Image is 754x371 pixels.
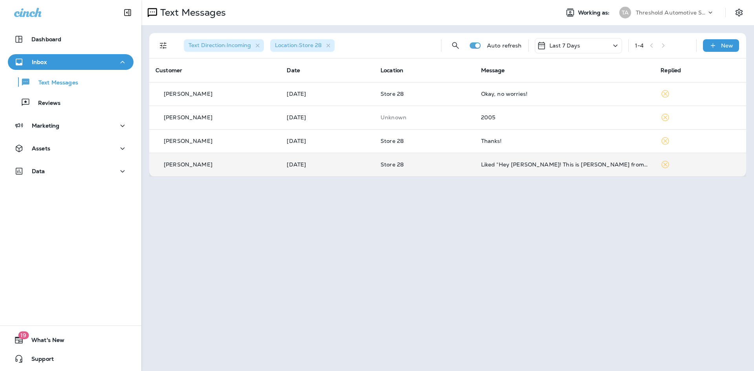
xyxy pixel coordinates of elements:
[32,59,47,65] p: Inbox
[481,138,648,144] div: Thanks!
[8,141,134,156] button: Assets
[549,42,580,49] p: Last 7 Days
[32,122,59,129] p: Marketing
[481,91,648,97] div: Okay, no worries!
[8,118,134,133] button: Marketing
[481,161,648,168] div: Liked “Hey Ricky! This is Danny from Grease Monkey. I'm just sending you a friendly reminder of y...
[8,31,134,47] button: Dashboard
[487,42,522,49] p: Auto refresh
[732,5,746,20] button: Settings
[8,163,134,179] button: Data
[481,114,648,121] div: 2005
[619,7,631,18] div: TA
[381,114,469,121] p: This customer does not have a last location and the phone number they messaged is not assigned to...
[578,9,611,16] span: Working as:
[8,74,134,90] button: Text Messages
[30,100,60,107] p: Reviews
[157,7,226,18] p: Text Messages
[32,168,45,174] p: Data
[164,114,212,121] p: [PERSON_NAME]
[18,331,29,339] span: 19
[636,9,706,16] p: Threshold Automotive Service dba Grease Monkey
[381,137,404,144] span: Store 28
[381,67,403,74] span: Location
[287,114,368,121] p: Aug 27, 2025 04:20 PM
[24,337,64,346] span: What's New
[184,39,264,52] div: Text Direction:Incoming
[635,42,644,49] div: 1 - 4
[287,67,300,74] span: Date
[31,36,61,42] p: Dashboard
[117,5,139,20] button: Collapse Sidebar
[381,161,404,168] span: Store 28
[188,42,251,49] span: Text Direction : Incoming
[270,39,335,52] div: Location:Store 28
[448,38,463,53] button: Search Messages
[156,67,182,74] span: Customer
[287,138,368,144] p: Aug 23, 2025 12:07 PM
[32,145,50,152] p: Assets
[8,54,134,70] button: Inbox
[661,67,681,74] span: Replied
[164,161,212,168] p: [PERSON_NAME]
[8,332,134,348] button: 19What's New
[164,138,212,144] p: [PERSON_NAME]
[24,356,54,365] span: Support
[8,351,134,367] button: Support
[275,42,322,49] span: Location : Store 28
[287,161,368,168] p: Aug 23, 2025 12:03 PM
[481,67,505,74] span: Message
[721,42,733,49] p: New
[381,90,404,97] span: Store 28
[8,94,134,111] button: Reviews
[164,91,212,97] p: [PERSON_NAME]
[287,91,368,97] p: Aug 29, 2025 09:55 AM
[31,79,78,87] p: Text Messages
[156,38,171,53] button: Filters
